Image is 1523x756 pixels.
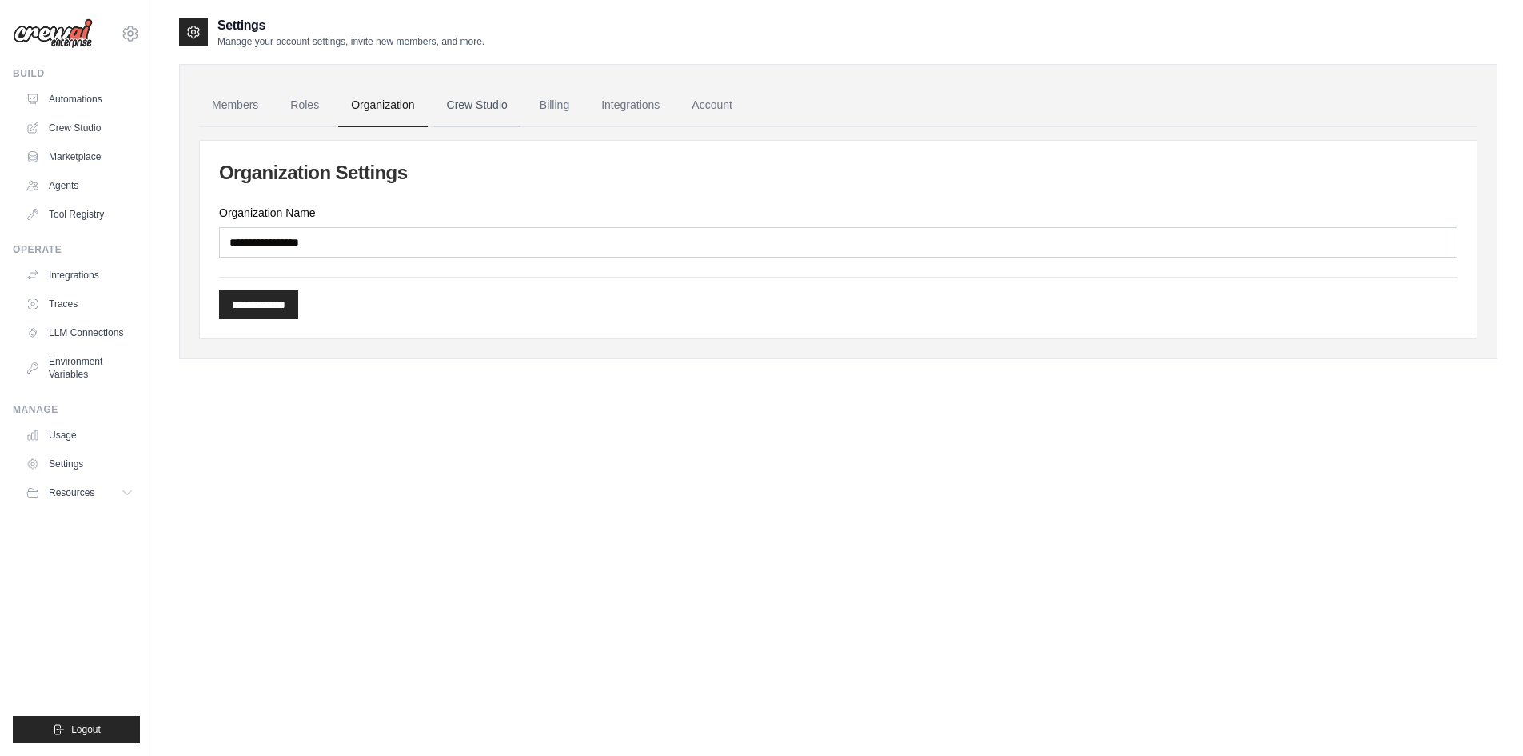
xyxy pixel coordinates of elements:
a: LLM Connections [19,320,140,346]
a: Account [679,84,745,127]
a: Traces [19,291,140,317]
span: Resources [49,486,94,499]
div: Operate [13,243,140,256]
button: Logout [13,716,140,743]
label: Organization Name [219,205,1457,221]
a: Integrations [588,84,672,127]
img: Logo [13,18,93,49]
a: Settings [19,451,140,477]
a: Automations [19,86,140,112]
a: Crew Studio [434,84,520,127]
a: Usage [19,422,140,448]
button: Resources [19,480,140,506]
a: Marketplace [19,144,140,170]
a: Organization [338,84,427,127]
a: Tool Registry [19,202,140,227]
h2: Organization Settings [219,160,1457,186]
div: Manage [13,403,140,416]
a: Members [199,84,271,127]
a: Integrations [19,262,140,288]
a: Billing [527,84,582,127]
span: Logout [71,723,101,736]
a: Agents [19,173,140,198]
h2: Settings [217,16,484,35]
p: Manage your account settings, invite new members, and more. [217,35,484,48]
a: Crew Studio [19,115,140,141]
div: Build [13,67,140,80]
a: Environment Variables [19,349,140,387]
a: Roles [277,84,332,127]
